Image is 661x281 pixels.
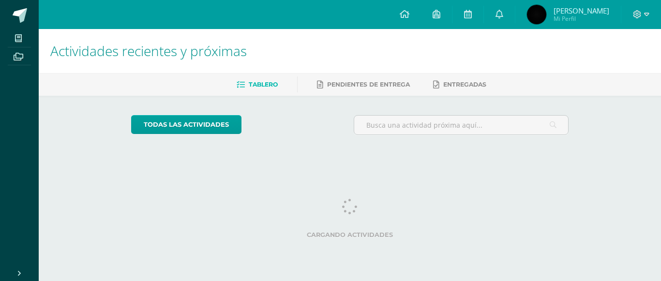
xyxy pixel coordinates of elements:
span: Tablero [249,81,278,88]
a: Tablero [237,77,278,92]
span: Mi Perfil [554,15,609,23]
span: Entregadas [443,81,486,88]
span: [PERSON_NAME] [554,6,609,15]
label: Cargando actividades [131,231,569,238]
a: Entregadas [433,77,486,92]
a: todas las Actividades [131,115,241,134]
img: fa3871fd5fcf21650d283b11100dd684.png [527,5,546,24]
span: Actividades recientes y próximas [50,42,247,60]
input: Busca una actividad próxima aquí... [354,116,569,134]
span: Pendientes de entrega [327,81,410,88]
a: Pendientes de entrega [317,77,410,92]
